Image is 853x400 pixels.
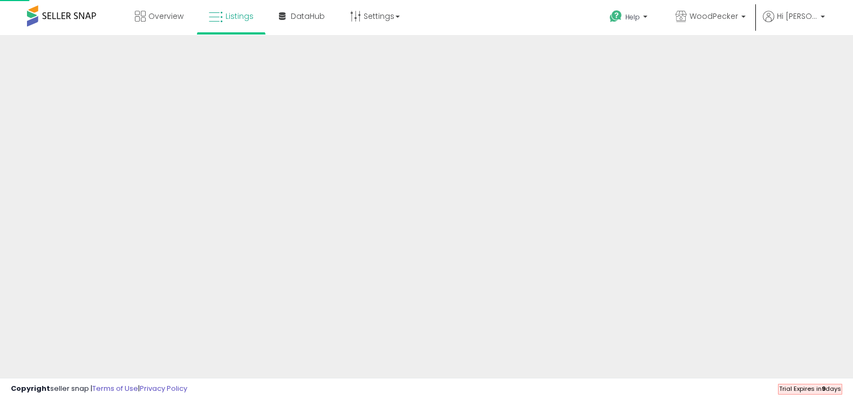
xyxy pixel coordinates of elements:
span: WoodPecker [690,11,738,22]
div: seller snap | | [11,384,187,394]
a: Privacy Policy [140,383,187,394]
span: Hi [PERSON_NAME] [777,11,817,22]
a: Help [601,2,658,35]
a: Hi [PERSON_NAME] [763,11,825,35]
i: Get Help [609,10,623,23]
b: 9 [822,384,825,393]
span: DataHub [291,11,325,22]
span: Listings [226,11,254,22]
span: Trial Expires in days [779,384,841,393]
strong: Copyright [11,383,50,394]
span: Overview [148,11,183,22]
span: Help [625,12,640,22]
a: Terms of Use [92,383,138,394]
